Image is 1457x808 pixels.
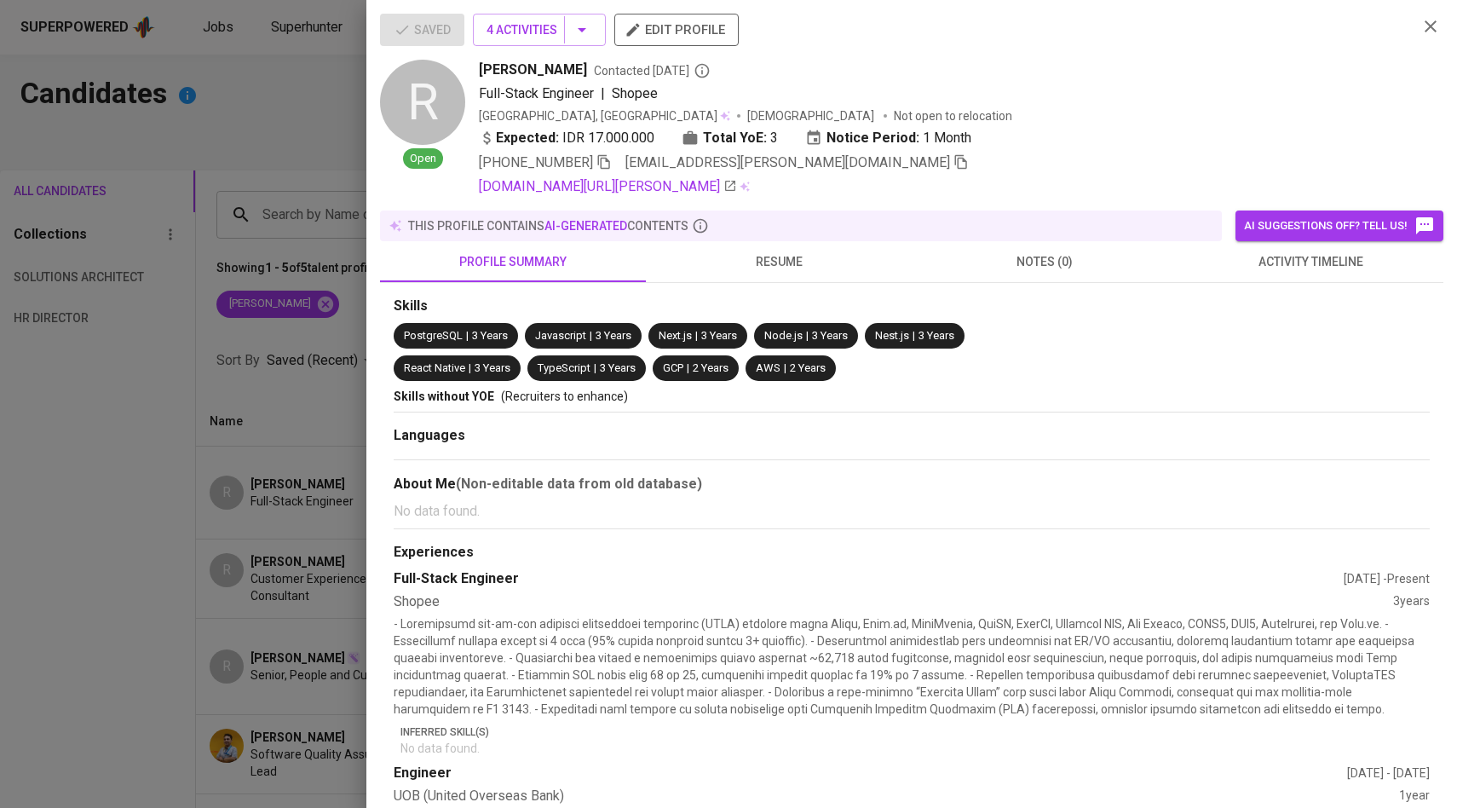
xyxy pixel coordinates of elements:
span: resume [656,251,901,273]
a: [DOMAIN_NAME][URL][PERSON_NAME] [479,176,737,197]
span: 2 Years [693,361,728,374]
span: Open [403,151,443,167]
div: [GEOGRAPHIC_DATA], [GEOGRAPHIC_DATA] [479,107,730,124]
div: Engineer [394,764,1347,783]
span: [PHONE_NUMBER] [479,154,593,170]
span: 3 Years [919,329,954,342]
span: | [687,361,689,377]
span: Skills without YOE [394,390,494,403]
div: Shopee [394,592,1393,612]
div: UOB (United Overseas Bank) [394,787,1399,806]
span: | [469,361,471,377]
span: (Recruiters to enhance) [501,390,628,403]
a: edit profile [614,22,739,36]
div: Full-Stack Engineer [394,569,1344,589]
div: About Me [394,474,1430,494]
span: edit profile [628,19,725,41]
div: [DATE] - Present [1344,570,1430,587]
div: [DATE] - [DATE] [1347,765,1430,782]
div: Languages [394,426,1430,446]
span: notes (0) [922,251,1167,273]
span: | [806,328,809,344]
span: Full-Stack Engineer [479,85,594,101]
span: [EMAIL_ADDRESS][PERSON_NAME][DOMAIN_NAME] [625,154,950,170]
div: 3 years [1393,592,1430,612]
span: | [594,361,596,377]
span: Shopee [612,85,658,101]
span: | [466,328,469,344]
span: AWS [756,361,780,374]
span: 3 [770,128,778,148]
span: 3 Years [600,361,636,374]
span: activity timeline [1188,251,1433,273]
span: GCP [663,361,683,374]
p: Not open to relocation [894,107,1012,124]
span: | [784,361,786,377]
span: profile summary [390,251,636,273]
span: Node.js [764,329,803,342]
b: (Non-editable data from old database) [456,476,702,492]
p: this profile contains contents [408,217,688,234]
span: AI-generated [544,219,627,233]
button: edit profile [614,14,739,46]
span: [DEMOGRAPHIC_DATA] [747,107,877,124]
span: | [601,84,605,104]
p: - Loremipsumd sit-am-con adipisci elitseddoei temporinc (UTLA) etdolore magna Aliqu, Enim.ad, Min... [394,615,1430,718]
span: | [913,328,915,344]
div: 1 year [1399,787,1430,806]
b: Total YoE: [703,128,767,148]
span: Next.js [659,329,692,342]
button: 4 Activities [473,14,606,46]
div: R [380,60,465,145]
span: React Native [404,361,465,374]
span: [PERSON_NAME] [479,60,587,80]
span: 3 Years [472,329,508,342]
p: No data found. [394,501,1430,522]
p: No data found. [400,740,1430,757]
span: 4 Activities [487,20,592,41]
p: Inferred Skill(s) [400,724,1430,740]
span: Javascript [535,329,586,342]
span: PostgreSQL [404,329,463,342]
span: Contacted [DATE] [594,62,711,79]
div: 1 Month [805,128,971,148]
div: Skills [394,297,1430,316]
span: 3 Years [701,329,737,342]
span: 3 Years [596,329,631,342]
svg: By Batam recruiter [694,62,711,79]
span: | [590,328,592,344]
span: Nest.js [875,329,909,342]
b: Expected: [496,128,559,148]
div: IDR 17.000.000 [479,128,654,148]
span: AI suggestions off? Tell us! [1244,216,1435,236]
span: TypeScript [538,361,590,374]
span: 3 Years [475,361,510,374]
button: AI suggestions off? Tell us! [1235,211,1443,241]
span: 3 Years [812,329,848,342]
span: | [695,328,698,344]
span: 2 Years [790,361,826,374]
b: Notice Period: [826,128,919,148]
div: Experiences [394,543,1430,563]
